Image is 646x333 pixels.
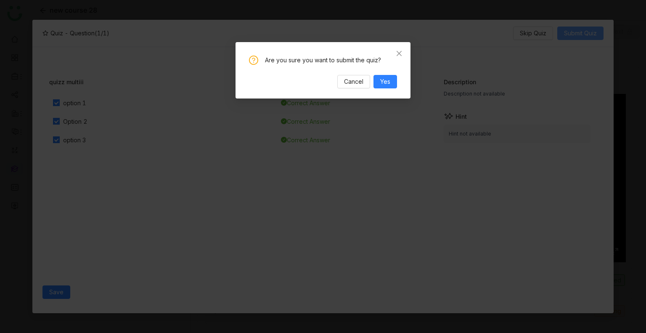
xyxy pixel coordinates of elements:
span: Cancel [344,77,363,86]
button: Yes [373,75,397,88]
span: Yes [380,77,390,86]
button: Close [388,42,410,65]
button: Cancel [337,75,370,88]
div: Are you sure you want to submit the quiz? [265,56,397,65]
